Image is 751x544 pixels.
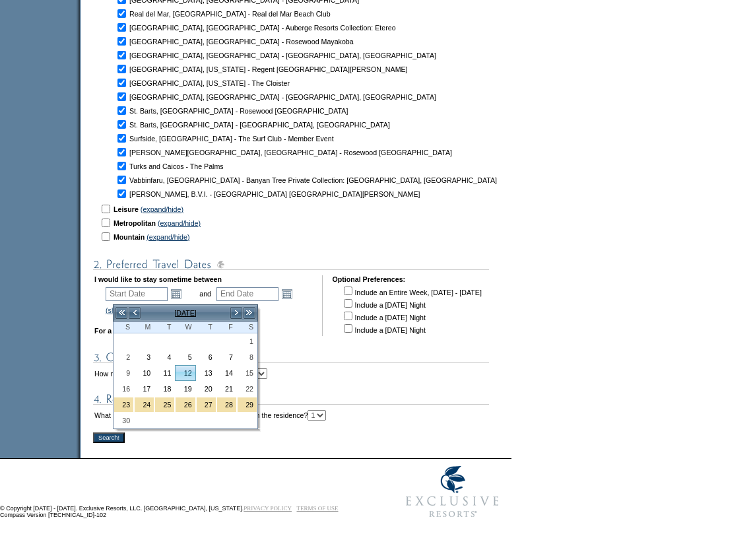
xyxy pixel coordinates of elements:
[134,365,154,381] td: Monday, November 10, 2025
[175,365,195,381] td: Wednesday, November 12, 2025
[129,90,537,103] td: [GEOGRAPHIC_DATA], [GEOGRAPHIC_DATA] - [GEOGRAPHIC_DATA], [GEOGRAPHIC_DATA]
[237,365,257,381] td: Saturday, November 15, 2025
[114,205,139,213] b: Leisure
[197,366,216,380] a: 13
[154,349,175,365] td: Tuesday, November 04, 2025
[341,285,481,335] td: Include an Entire Week, [DATE] - [DATE] Include a [DATE] Night Include a [DATE] Night Include a [...
[238,366,257,380] a: 15
[197,382,216,396] a: 20
[216,365,237,381] td: Friday, November 14, 2025
[197,350,216,364] a: 6
[129,35,537,48] td: [GEOGRAPHIC_DATA], [GEOGRAPHIC_DATA] - Rosewood Mayakoba
[237,349,257,365] td: Saturday, November 08, 2025
[114,322,134,333] th: Sunday
[155,397,174,412] a: 25
[129,49,537,61] td: [GEOGRAPHIC_DATA], [GEOGRAPHIC_DATA] - [GEOGRAPHIC_DATA], [GEOGRAPHIC_DATA]
[237,381,257,397] td: Saturday, November 22, 2025
[155,366,174,380] a: 11
[297,505,339,512] a: TERMS OF USE
[280,287,294,301] a: Open the calendar popup.
[94,410,326,421] td: What is the minimum number of bedrooms needed in the residence?
[129,21,537,34] td: [GEOGRAPHIC_DATA], [GEOGRAPHIC_DATA] - Auberge Resorts Collection: Etereo
[134,349,154,365] td: Monday, November 03, 2025
[238,382,257,396] a: 22
[196,397,216,413] td: Thanksgiving Holiday
[135,382,154,396] a: 17
[94,275,222,283] b: I would like to stay sometime between
[176,397,195,412] a: 26
[169,287,183,301] a: Open the calendar popup.
[237,333,257,349] td: Saturday, November 01, 2025
[114,219,156,227] b: Metropolitan
[243,306,256,320] a: >>
[114,233,145,241] b: Mountain
[129,63,537,75] td: [GEOGRAPHIC_DATA], [US_STATE] - Regent [GEOGRAPHIC_DATA][PERSON_NAME]
[197,285,213,303] td: and
[94,327,153,335] b: For a minimum of
[114,413,134,428] td: Sunday, November 30, 2025
[196,381,216,397] td: Thursday, November 20, 2025
[175,397,195,413] td: Thanksgiving Holiday
[217,366,236,380] a: 14
[154,381,175,397] td: Tuesday, November 18, 2025
[114,397,133,412] a: 23
[106,287,168,301] input: Date format: M/D/Y. Shortcut keys: [T] for Today. [UP] or [.] for Next Day. [DOWN] or [,] for Pre...
[155,382,174,396] a: 18
[238,397,257,412] a: 29
[114,381,134,397] td: Sunday, November 16, 2025
[175,349,195,365] td: Wednesday, November 05, 2025
[114,366,133,380] a: 9
[176,350,195,364] a: 5
[175,322,195,333] th: Wednesday
[237,397,257,413] td: Thanksgiving Holiday
[129,146,537,158] td: [PERSON_NAME][GEOGRAPHIC_DATA], [GEOGRAPHIC_DATA] - Rosewood [GEOGRAPHIC_DATA]
[154,322,175,333] th: Tuesday
[216,381,237,397] td: Friday, November 21, 2025
[114,397,134,413] td: Thanksgiving Holiday
[196,365,216,381] td: Thursday, November 13, 2025
[114,349,134,365] td: Sunday, November 02, 2025
[197,397,216,412] a: 27
[141,306,230,320] td: [DATE]
[134,397,154,413] td: Thanksgiving Holiday
[237,322,257,333] th: Saturday
[129,118,537,131] td: St. Barts, [GEOGRAPHIC_DATA] - [GEOGRAPHIC_DATA], [GEOGRAPHIC_DATA]
[147,233,189,241] a: (expand/hide)
[176,366,195,380] a: 12
[216,287,278,301] input: Date format: M/D/Y. Shortcut keys: [T] for Today. [UP] or [.] for Next Day. [DOWN] or [,] for Pre...
[332,275,405,283] b: Optional Preferences:
[244,505,292,512] a: PRIVACY POLICY
[154,397,175,413] td: Thanksgiving Holiday
[216,397,237,413] td: Thanksgiving Holiday
[114,413,133,428] a: 30
[135,350,154,364] a: 3
[128,306,141,320] a: <
[393,459,511,525] img: Exclusive Resorts
[135,397,154,412] a: 24
[129,160,537,172] td: Turks and Caicos - The Palms
[217,382,236,396] a: 21
[129,104,537,117] td: St. Barts, [GEOGRAPHIC_DATA] - Rosewood [GEOGRAPHIC_DATA]
[106,306,180,314] a: (show holiday calendar)
[115,306,128,320] a: <<
[129,187,537,200] td: [PERSON_NAME], B.V.I. - [GEOGRAPHIC_DATA] [GEOGRAPHIC_DATA][PERSON_NAME]
[129,132,537,145] td: Surfside, [GEOGRAPHIC_DATA] - The Surf Club - Member Event
[94,368,267,379] td: How many people will be staying in residence?
[196,322,216,333] th: Thursday
[129,7,537,20] td: Real del Mar, [GEOGRAPHIC_DATA] - Real del Mar Beach Club
[135,366,154,380] a: 10
[196,349,216,365] td: Thursday, November 06, 2025
[217,397,236,412] a: 28
[238,334,257,349] a: 1
[216,322,237,333] th: Friday
[216,349,237,365] td: Friday, November 07, 2025
[158,219,201,227] a: (expand/hide)
[114,382,133,396] a: 16
[93,432,125,443] input: Search!
[134,322,154,333] th: Monday
[154,365,175,381] td: Tuesday, November 11, 2025
[217,350,236,364] a: 7
[175,381,195,397] td: Wednesday, November 19, 2025
[114,365,134,381] td: Sunday, November 09, 2025
[129,174,537,186] td: Vabbinfaru, [GEOGRAPHIC_DATA] - Banyan Tree Private Collection: [GEOGRAPHIC_DATA], [GEOGRAPHIC_DATA]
